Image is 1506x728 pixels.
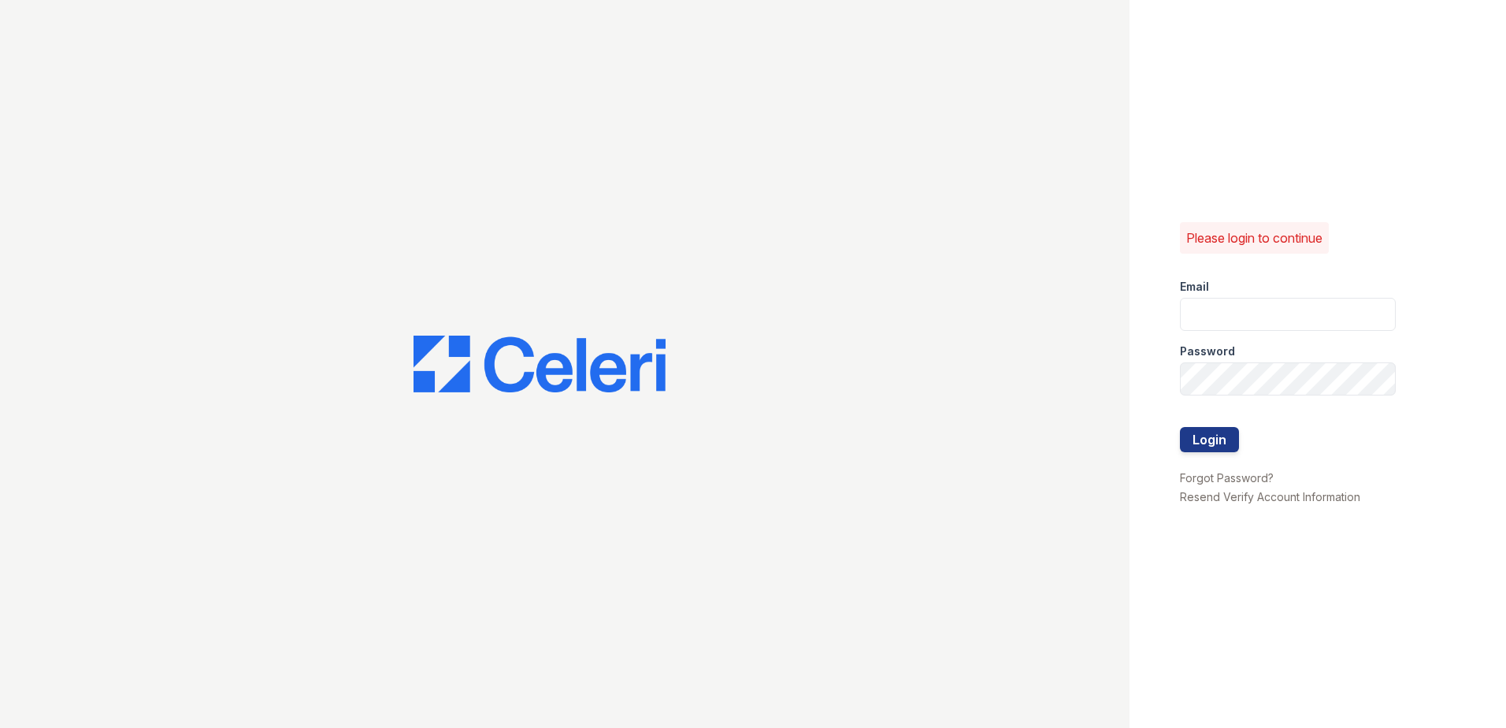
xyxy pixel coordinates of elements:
label: Password [1180,344,1235,359]
button: Login [1180,427,1239,452]
img: CE_Logo_Blue-a8612792a0a2168367f1c8372b55b34899dd931a85d93a1a3d3e32e68fde9ad4.png [414,336,666,392]
label: Email [1180,279,1209,295]
a: Resend Verify Account Information [1180,490,1360,503]
a: Forgot Password? [1180,471,1274,485]
p: Please login to continue [1186,228,1322,247]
